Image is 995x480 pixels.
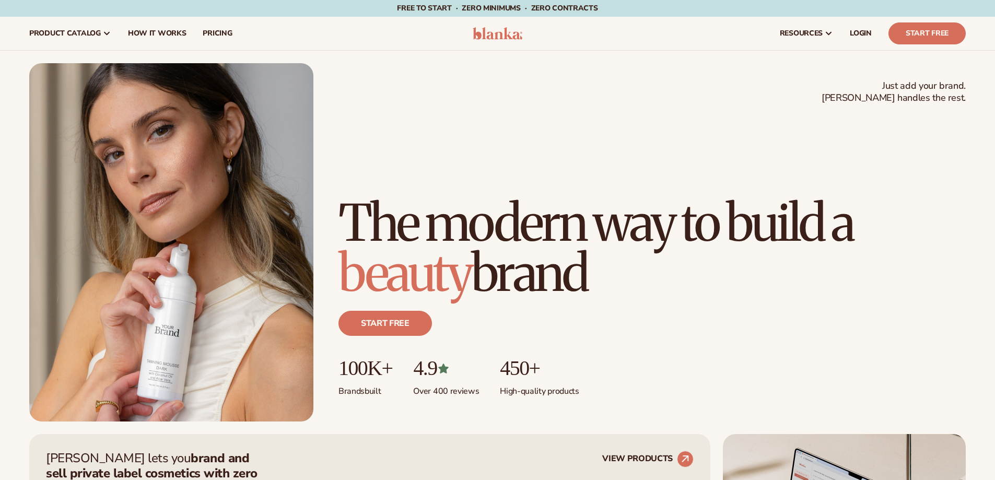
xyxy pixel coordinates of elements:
[29,29,101,38] span: product catalog
[29,63,313,422] img: Female holding tanning mousse.
[473,27,522,40] img: logo
[822,80,966,104] span: Just add your brand. [PERSON_NAME] handles the rest.
[500,357,579,380] p: 450+
[397,3,598,13] span: Free to start · ZERO minimums · ZERO contracts
[120,17,195,50] a: How It Works
[203,29,232,38] span: pricing
[771,17,841,50] a: resources
[338,311,432,336] a: Start free
[888,22,966,44] a: Start Free
[602,451,694,467] a: VIEW PRODUCTS
[841,17,880,50] a: LOGIN
[780,29,823,38] span: resources
[338,198,966,298] h1: The modern way to build a brand
[413,380,479,397] p: Over 400 reviews
[850,29,872,38] span: LOGIN
[128,29,186,38] span: How It Works
[500,380,579,397] p: High-quality products
[338,357,392,380] p: 100K+
[413,357,479,380] p: 4.9
[194,17,240,50] a: pricing
[338,380,392,397] p: Brands built
[21,17,120,50] a: product catalog
[338,242,471,305] span: beauty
